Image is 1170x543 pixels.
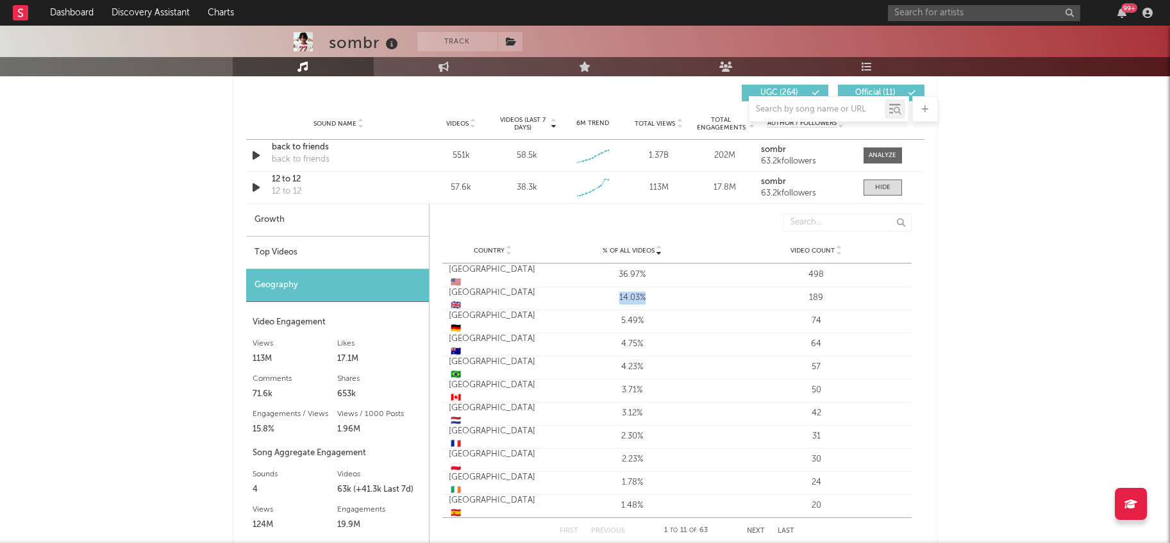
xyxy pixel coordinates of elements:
[253,517,338,533] div: 124M
[544,430,721,443] div: 2.30%
[544,499,721,512] div: 1.48%
[451,347,461,356] span: 🇦🇺
[563,119,623,128] div: 6M Trend
[635,120,675,128] span: Total Views
[728,361,905,374] div: 57
[728,476,905,489] div: 24
[337,336,422,351] div: Likes
[451,324,461,333] span: 🇩🇪
[449,263,537,288] div: [GEOGRAPHIC_DATA]
[449,471,537,496] div: [GEOGRAPHIC_DATA]
[253,502,338,517] div: Views
[728,384,905,397] div: 50
[329,32,401,53] div: sombr
[253,406,338,422] div: Engagements / Views
[449,402,537,427] div: [GEOGRAPHIC_DATA]
[761,157,850,166] div: 63.2k followers
[783,213,912,231] input: Search...
[246,269,429,302] div: Geography
[272,185,301,198] div: 12 to 12
[544,476,721,489] div: 1.78%
[689,528,697,533] span: of
[253,387,338,402] div: 71.6k
[544,292,721,305] div: 14.03%
[449,448,537,473] div: [GEOGRAPHIC_DATA]
[695,181,755,194] div: 17.8M
[451,417,461,425] span: 🇳🇱
[272,153,330,166] div: back to friends
[767,119,837,128] span: Author / Followers
[337,422,422,437] div: 1.96M
[337,467,422,482] div: Videos
[761,146,786,154] strong: sombr
[246,237,429,269] div: Top Videos
[790,247,835,255] span: Video Count
[544,407,721,420] div: 3.12%
[337,406,422,422] div: Views / 1000 Posts
[695,116,747,131] span: Total Engagements
[337,351,422,367] div: 17.1M
[728,338,905,351] div: 64
[431,181,491,194] div: 57.6k
[560,528,578,535] button: First
[544,361,721,374] div: 4.23%
[838,85,924,101] button: Official(11)
[761,178,786,186] strong: sombr
[253,422,338,437] div: 15.8%
[544,384,721,397] div: 3.71%
[253,351,338,367] div: 113M
[449,310,537,335] div: [GEOGRAPHIC_DATA]
[544,269,721,281] div: 36.97%
[695,149,755,162] div: 202M
[446,120,469,128] span: Videos
[728,269,905,281] div: 498
[451,440,461,448] span: 🇫🇷
[253,467,338,482] div: Sounds
[253,482,338,497] div: 4
[728,453,905,466] div: 30
[747,528,765,535] button: Next
[497,116,549,131] span: Videos (last 7 days)
[451,394,461,402] span: 🇨🇦
[603,247,655,255] span: % of all Videos
[629,181,689,194] div: 113M
[1117,8,1126,18] button: 99+
[778,528,794,535] button: Last
[313,120,356,128] span: Sound Name
[888,5,1080,21] input: Search for artists
[651,523,721,539] div: 1 11 63
[742,85,828,101] button: UGC(264)
[451,463,461,471] span: 🇵🇱
[337,371,422,387] div: Shares
[449,356,537,381] div: [GEOGRAPHIC_DATA]
[451,371,461,379] span: 🇧🇷
[728,315,905,328] div: 74
[728,407,905,420] div: 42
[451,486,461,494] span: 🇮🇪
[761,189,850,198] div: 63.2k followers
[846,89,905,97] span: Official ( 11 )
[474,247,505,255] span: Country
[337,502,422,517] div: Engagements
[272,173,406,186] a: 12 to 12
[253,446,422,461] div: Song Aggregate Engagement
[544,315,721,328] div: 5.49%
[670,528,678,533] span: to
[591,528,625,535] button: Previous
[728,292,905,305] div: 189
[253,336,338,351] div: Views
[449,287,537,312] div: [GEOGRAPHIC_DATA]
[431,149,491,162] div: 551k
[517,181,537,194] div: 38.3k
[272,141,406,154] a: back to friends
[728,430,905,443] div: 31
[449,425,537,450] div: [GEOGRAPHIC_DATA]
[761,178,850,187] a: sombr
[449,333,537,358] div: [GEOGRAPHIC_DATA]
[761,146,850,155] a: sombr
[1121,3,1137,13] div: 99 +
[451,509,461,517] span: 🇪🇸
[253,315,422,330] div: Video Engagement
